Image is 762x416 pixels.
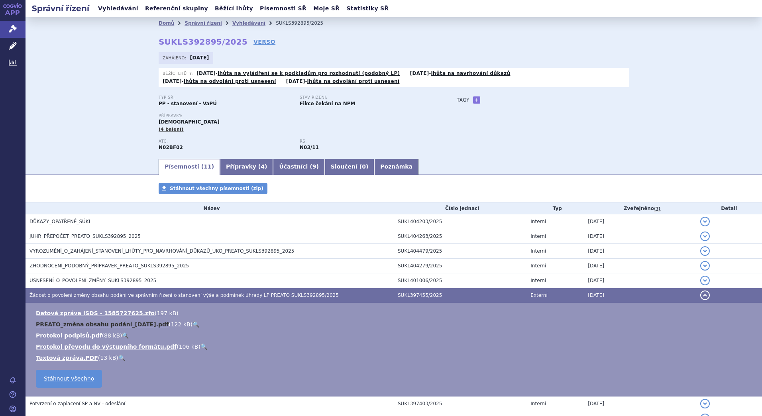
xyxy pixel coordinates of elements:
[36,370,102,388] a: Stáhnout všechno
[196,70,400,77] p: -
[143,3,210,14] a: Referenční skupiny
[394,258,526,273] td: SUKL404279/2025
[530,292,547,298] span: Externí
[457,95,469,105] h3: Tagy
[696,202,762,214] th: Detail
[300,101,355,106] strong: Fikce čekání na NPM
[311,3,342,14] a: Moje SŘ
[159,101,217,106] strong: PP - stanovení - VaPÚ
[26,3,96,14] h2: Správní řízení
[394,202,526,214] th: Číslo jednací
[163,78,182,84] strong: [DATE]
[36,332,102,339] a: Protokol podpisů.pdf
[159,159,220,175] a: Písemnosti (11)
[159,127,184,132] span: (4 balení)
[220,159,273,175] a: Přípravky (4)
[163,55,188,61] span: Zahájeno:
[700,290,710,300] button: detail
[163,70,194,77] span: Běžící lhůty:
[36,310,155,316] a: Datová zpráva ISDS - 1585727625.zfo
[307,78,400,84] a: lhůta na odvolání proti usnesení
[526,202,584,214] th: Typ
[700,276,710,285] button: detail
[257,3,309,14] a: Písemnosti SŘ
[159,183,267,194] a: Stáhnout všechny písemnosti (zip)
[159,139,292,144] p: ATC:
[104,332,120,339] span: 88 kB
[179,343,198,350] span: 106 kB
[212,3,255,14] a: Běžící lhůty
[700,232,710,241] button: detail
[29,248,294,254] span: VYROZUMĚNÍ_O_ZAHÁJENÍ_STANOVENÍ_LHŮTY_PRO_NAVRHOVÁNÍ_DŮKAZŮ_UKO_PREATO_SUKLS392895_2025
[394,214,526,229] td: SUKL404203/2025
[410,70,511,77] p: -
[253,38,275,46] a: VERSO
[700,399,710,408] button: detail
[163,78,276,84] p: -
[530,263,546,269] span: Interní
[325,159,374,175] a: Sloučení (0)
[312,163,316,170] span: 9
[273,159,324,175] a: Účastníci (9)
[374,159,418,175] a: Poznámka
[394,273,526,288] td: SUKL401006/2025
[654,206,660,212] abbr: (?)
[286,78,305,84] strong: [DATE]
[362,163,366,170] span: 0
[700,217,710,226] button: detail
[473,96,480,104] a: +
[196,71,216,76] strong: [DATE]
[344,3,391,14] a: Statistiky SŘ
[261,163,265,170] span: 4
[584,243,696,258] td: [DATE]
[394,229,526,243] td: SUKL404263/2025
[394,288,526,302] td: SUKL397455/2025
[700,261,710,271] button: detail
[118,355,125,361] a: 🔍
[200,343,207,350] a: 🔍
[36,332,754,339] li: ( )
[410,71,429,76] strong: [DATE]
[394,396,526,411] td: SUKL397403/2025
[29,219,91,224] span: DŮKAZY_OPATŘENÉ_SÚKL
[36,321,169,328] a: PREATO_změna obsahu podání_[DATE].pdf
[584,202,696,214] th: Zveřejněno
[530,234,546,239] span: Interní
[29,292,339,298] span: Žádost o povolení změny obsahu podání ve správním řízení o stanovení výše a podmínek úhrady LP PR...
[190,55,209,61] strong: [DATE]
[36,320,754,328] li: ( )
[159,119,220,125] span: [DEMOGRAPHIC_DATA]
[29,401,125,406] span: Potvrzení o zaplacení SP a NV - odeslání
[584,229,696,243] td: [DATE]
[171,321,190,328] span: 122 kB
[218,71,400,76] a: lhůta na vyjádření se k podkladům pro rozhodnutí (podobný LP)
[300,139,433,144] p: RS:
[185,20,222,26] a: Správní řízení
[157,310,176,316] span: 197 kB
[300,95,433,100] p: Stav řízení:
[700,246,710,256] button: detail
[36,343,177,350] a: Protokol převodu do výstupního formátu.pdf
[26,202,394,214] th: Název
[530,219,546,224] span: Interní
[584,214,696,229] td: [DATE]
[170,186,263,191] span: Stáhnout všechny písemnosti (zip)
[96,3,141,14] a: Vyhledávání
[36,343,754,351] li: ( )
[29,278,156,283] span: USNESENÍ_O_POVOLENÍ_ZMĚNY_SUKLS392895_2025
[584,258,696,273] td: [DATE]
[36,355,98,361] a: Textová zpráva.PDF
[431,71,510,76] a: lhůta na navrhování důkazů
[286,78,400,84] p: -
[122,332,129,339] a: 🔍
[300,145,319,150] strong: pregabalin
[159,95,292,100] p: Typ SŘ:
[159,145,183,150] strong: PREGABALIN
[584,396,696,411] td: [DATE]
[530,248,546,254] span: Interní
[36,354,754,362] li: ( )
[192,321,199,328] a: 🔍
[530,401,546,406] span: Interní
[29,263,189,269] span: ZHODNOCENÍ_PODOBNÝ_PŘÍPRAVEK_PREATO_SUKLS392895_2025
[394,243,526,258] td: SUKL404479/2025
